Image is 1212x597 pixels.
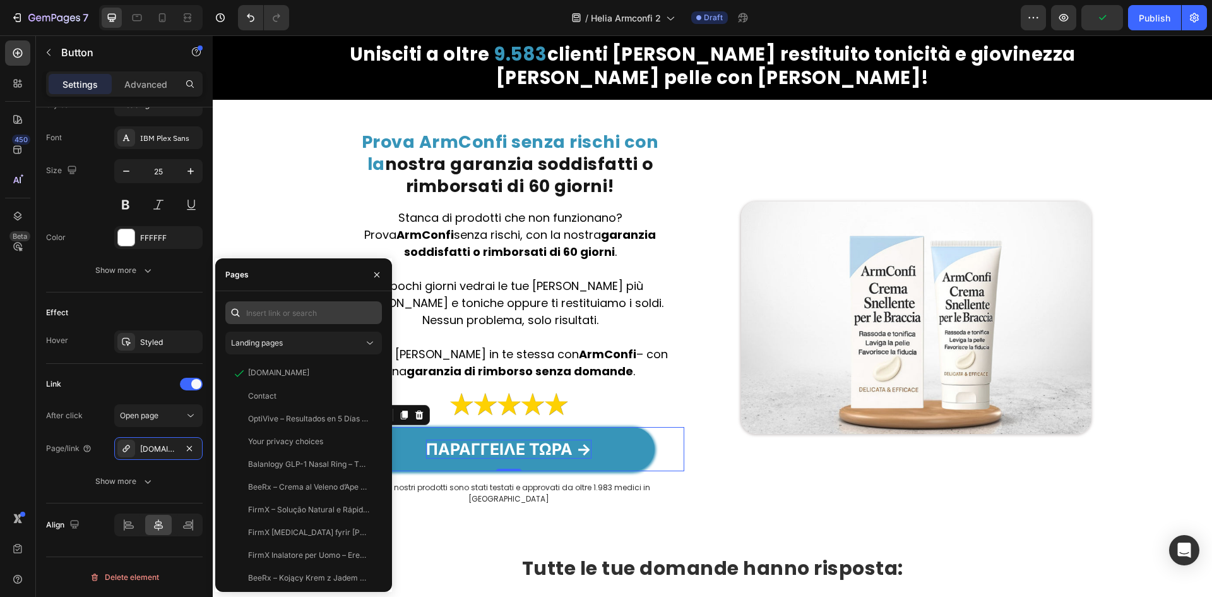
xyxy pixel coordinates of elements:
strong: Tutte le tue domande hanno risposta: [309,519,691,546]
div: Pages [225,269,249,280]
p: *Tutti i nostri prodotti sono stati testati e approvati da oltre 1.983 medici in [GEOGRAPHIC_DATA] [122,447,470,469]
div: Balanlogy GLP-1 Nasal Ring – The Natural Way to Regain Control [248,459,369,470]
span: Helia Armconfi 2 [591,11,661,25]
span: Landing pages [231,338,283,347]
div: FFFFFF [140,232,199,244]
span: Draft [704,12,723,23]
div: Contact [248,390,276,402]
span: Open page [120,411,158,420]
p: Settings [62,78,98,91]
div: Publish [1139,11,1170,25]
div: Beta [9,231,30,241]
img: gempages_578032762192134844-e405283c-f440-4c44-99ec-89b375665bae.webp [528,166,879,399]
div: FirmX [MEDICAL_DATA] fyrir [PERSON_NAME] – [PERSON_NAME] Á Náttúrulegan [PERSON_NAME] [248,527,369,538]
strong: ArmConfi [366,311,424,327]
div: [DOMAIN_NAME] [248,367,309,378]
span: / [585,11,588,25]
div: Font [46,132,62,143]
input: Insert link or search [225,301,382,324]
button: Landing pages [225,332,382,354]
p: ΠΑΡΑΓΓΕΙΛΕ ΤΩΡΑ → [213,404,379,423]
button: Publish [1128,5,1181,30]
img: gempages_578032762192134844-30a7a453-c191-45db-848f-badfa7e3c32c.png [233,358,359,382]
div: Undo/Redo [238,5,289,30]
p: Button [61,45,169,60]
div: IBM Plex Sans [140,133,199,144]
div: FirmX Inalatore per Uomo – Erezioni Potenti Senza Pillole in 5 Minuti [248,550,369,561]
div: [DOMAIN_NAME] [140,443,177,455]
div: After click [46,410,83,421]
p: 7 [83,10,88,25]
button: Open page [114,404,203,427]
div: Size [46,162,80,179]
div: Show more [95,264,154,277]
div: Styled [140,337,199,348]
div: Show more [95,475,154,488]
div: BeeRx – Kojący Krem z Jadem Pszczelim na Ból Stawów i Regenerację [DEMOGRAPHIC_DATA] [248,572,369,584]
div: Your privacy choices [248,436,323,447]
div: Open Intercom Messenger [1169,535,1199,565]
strong: garanzia di rimborso senza domande [194,328,420,344]
div: Color [46,232,66,243]
div: Page/link [46,443,92,454]
button: <p>ΠΑΡΑΓΓΕΙΛΕ ΤΩΡΑ →</p> [150,392,442,436]
div: Effect [46,307,68,318]
button: Delete element [46,567,203,588]
div: Delete element [90,570,159,585]
iframe: Design area [213,35,1212,597]
button: 7 [5,5,94,30]
p: Advanced [124,78,167,91]
div: Button [137,374,165,385]
button: Show more [46,470,203,493]
div: 450 [12,135,30,145]
div: Link [46,378,61,390]
div: FirmX – Solução Natural e Rápida para Ereções Fortes em Minutos [248,504,369,516]
div: OptiVive – Resultados en 5 Días sin Inyecciones ni Dietas Extremas [248,413,369,425]
div: Hover [46,335,68,346]
div: Rich Text Editor. Editing area: main [213,404,379,423]
button: Show more [46,259,203,282]
div: Align [46,517,82,534]
div: BeeRx – Crema al Veleno d’Ape per Dolori Articolari e Rigenerazione Ossea [248,481,369,493]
